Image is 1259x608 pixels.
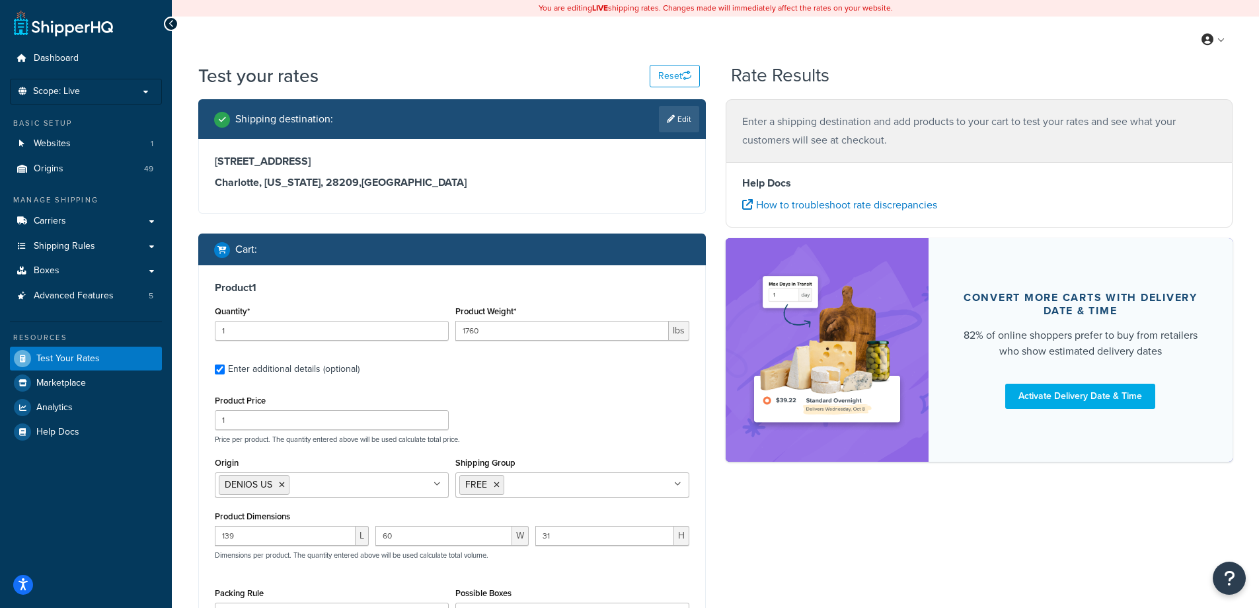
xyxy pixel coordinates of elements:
a: Advanced Features5 [10,284,162,308]
a: Test Your Rates [10,347,162,370]
div: Resources [10,332,162,343]
span: Test Your Rates [36,353,100,365]
label: Possible Boxes [455,588,512,598]
p: Enter a shipping destination and add products to your cart to test your rates and see what your c... [742,112,1217,150]
label: Packing Rule [215,588,264,598]
a: Shipping Rules [10,234,162,259]
b: LIVE [592,2,608,14]
div: Basic Setup [10,118,162,129]
h3: [STREET_ADDRESS] [215,155,689,168]
span: Scope: Live [33,86,80,97]
span: L [356,526,369,546]
span: lbs [669,321,689,341]
a: Dashboard [10,46,162,71]
p: Dimensions per product. The quantity entered above will be used calculate total volume. [211,550,488,560]
a: Analytics [10,396,162,419]
span: Dashboard [34,53,79,64]
a: Help Docs [10,420,162,444]
span: Help Docs [36,427,79,438]
span: 49 [144,163,153,175]
h3: Charlotte, [US_STATE], 28209 , [GEOGRAPHIC_DATA] [215,176,689,189]
h4: Help Docs [742,175,1217,191]
label: Shipping Group [455,458,515,468]
a: Marketplace [10,371,162,395]
h2: Cart : [235,243,257,255]
h1: Test your rates [198,63,319,89]
input: 0.00 [455,321,669,341]
div: Manage Shipping [10,195,162,206]
h3: Product 1 [215,281,689,294]
div: Enter additional details (optional) [228,360,360,378]
label: Quantity* [215,306,250,316]
input: Enter additional details (optional) [215,365,225,374]
label: Product Dimensions [215,511,290,521]
label: Origin [215,458,239,468]
a: Origins49 [10,157,162,181]
span: Carriers [34,216,66,227]
label: Product Weight* [455,306,516,316]
button: Open Resource Center [1213,562,1246,595]
span: 1 [151,138,153,150]
span: 5 [149,290,153,302]
button: Reset [650,65,700,87]
span: Shipping Rules [34,241,95,252]
span: Boxes [34,265,59,277]
a: Edit [659,106,699,132]
li: Origins [10,157,162,181]
a: Carriers [10,209,162,234]
span: H [674,526,689,546]
a: How to troubleshoot rate discrepancies [742,197,937,212]
span: Origins [34,163,63,175]
div: 82% of online shoppers prefer to buy from retailers who show estimated delivery dates [960,327,1202,359]
span: FREE [465,478,487,492]
a: Websites1 [10,132,162,156]
p: Price per product. The quantity entered above will be used calculate total price. [211,435,693,444]
h2: Rate Results [731,65,829,86]
input: 0 [215,321,449,341]
label: Product Price [215,396,266,406]
li: Advanced Features [10,284,162,308]
span: Marketplace [36,378,86,389]
a: Boxes [10,259,162,283]
h2: Shipping destination : [235,113,333,125]
li: Websites [10,132,162,156]
a: Activate Delivery Date & Time [1005,384,1155,409]
span: Analytics [36,402,73,413]
span: DENIOS US [225,478,272,492]
span: W [512,526,529,546]
span: Advanced Features [34,290,114,302]
div: Convert more carts with delivery date & time [960,291,1202,318]
span: Websites [34,138,71,150]
img: feature-image-ddt-36eae7f7280da8017bfb280eaccd9c446f90b1fe08728e4019434db127062ab4.png [745,258,909,442]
